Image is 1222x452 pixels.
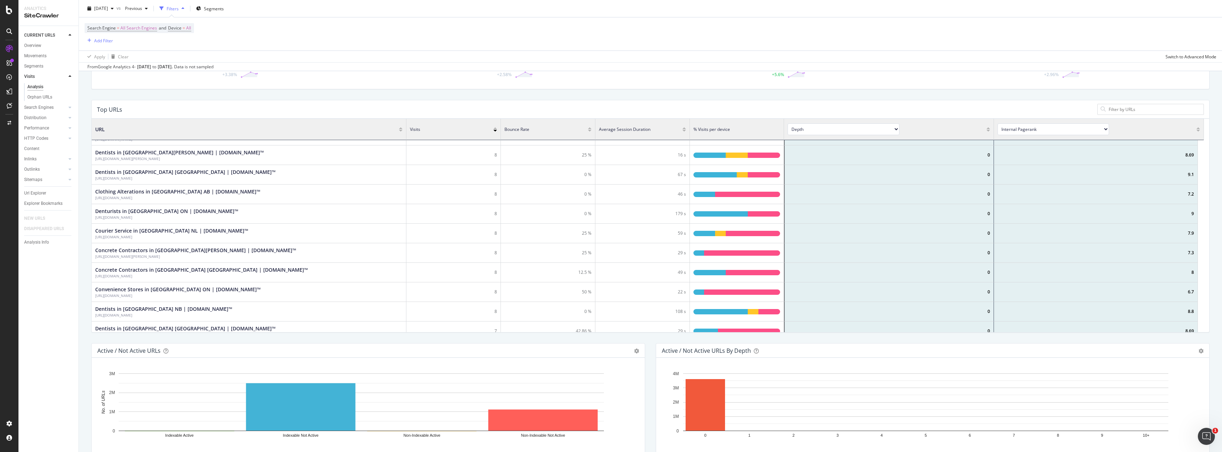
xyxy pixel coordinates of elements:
span: Search Engine [87,25,116,31]
div: gear [1199,349,1204,353]
div: 0 [784,145,994,165]
div: Dentists in Bathurst NB | YellowPages.ca™ [95,176,276,181]
div: 29 s [595,321,690,341]
div: Switch to Advanced Mode [1166,53,1216,59]
div: 12.5 % [501,263,595,282]
div: 8 [994,263,1198,282]
div: 8 [406,204,501,224]
span: Average Session Duration [599,126,650,132]
div: 0 [784,224,994,243]
div: Visits [24,73,35,80]
div: 0 [784,321,994,341]
div: 0 [784,243,994,263]
div: 8 [406,263,501,282]
text: 6 [969,433,971,437]
div: Outlinks [24,166,40,173]
div: Content [24,145,39,153]
div: Inlinks [24,155,37,163]
span: Segments [204,5,224,11]
div: 0 [784,282,994,302]
div: 8 [406,185,501,204]
div: 0 % [501,165,595,185]
span: 2025 Oct. 6th [94,5,108,11]
span: All Search Engines [120,23,157,33]
a: Distribution [24,114,66,122]
div: 8 [406,282,501,302]
text: Indexable Active [165,433,194,437]
text: 1M [109,409,115,414]
div: 16 s [595,145,690,165]
div: 8 [406,165,501,185]
div: Url Explorer [24,190,46,197]
div: Analysis [27,83,43,91]
div: 7.9 [994,224,1198,243]
a: Overview [24,42,74,49]
div: gear [634,349,639,353]
div: Denturists in Thunder Bay ON | YellowPages.ca™ [95,208,238,215]
div: Overview [24,42,41,49]
button: Segments [193,3,227,14]
div: 25 % [501,243,595,263]
text: 7 [1013,433,1015,437]
div: 8 [406,302,501,321]
text: 2M [673,400,679,405]
div: [DATE] [137,64,151,70]
input: Filter by URLs [1108,106,1201,113]
div: 42.86 % [501,321,595,341]
div: Analytics [24,6,73,12]
text: 8 [1057,433,1059,437]
div: Dentists in Saint-Louis-de-Kent NB | YellowPages.ca™ [95,156,264,161]
div: A chart. [662,369,1201,452]
div: Active / Not Active URLs [97,347,161,354]
text: Indexable Not Active [283,433,318,437]
div: Dentists in Bathurst NB | YellowPages.ca™ [95,169,276,176]
span: URL [95,126,105,133]
text: 4 [881,433,883,437]
div: From Google Analytics 4 - to Data is not sampled [87,64,213,70]
div: Analysis Info [24,239,49,246]
div: Filters [167,5,179,11]
a: DISAPPEARED URLS [24,225,71,233]
div: 108 s [595,302,690,321]
div: 49 s [595,263,690,282]
div: Concrete Contractors in Brooks AB | YellowPages.ca™ [95,247,296,254]
text: 0 [113,429,115,434]
a: Movements [24,52,74,60]
span: Visits [410,126,420,132]
text: 3M [673,385,679,390]
button: [DATE] [85,3,117,14]
span: All [186,23,191,33]
a: CURRENT URLS [24,32,66,39]
div: 179 s [595,204,690,224]
div: +2.58% [497,71,512,78]
text: No. of URLs [101,390,106,414]
a: Segments [24,63,74,70]
div: 7 [406,321,501,341]
div: Convenience Stores in South Porcupine ON | YellowPages.ca™ [95,293,261,298]
a: Performance [24,124,66,132]
div: Apply [94,53,105,59]
div: 9 [994,204,1198,224]
span: [object Object] [788,123,912,135]
div: 0 [784,302,994,321]
span: = [183,25,185,31]
text: 10+ [1143,433,1150,437]
a: Outlinks [24,166,66,173]
div: +2.96% [1044,71,1059,78]
div: Clothing Alterations in Cold Lake AB | YellowPages.ca™ [95,195,260,200]
span: [object Object] [997,123,1121,135]
div: +5.6% [772,71,784,78]
div: 59 s [595,224,690,243]
div: +3.38% [222,71,237,78]
div: Add Filter [94,37,113,43]
div: Clear [118,53,129,59]
div: CURRENT URLS [24,32,55,39]
div: 9.1 [994,165,1198,185]
div: HTTP Codes [24,135,48,142]
div: grid [92,140,406,332]
div: 8 [406,224,501,243]
div: DISAPPEARED URLS [24,225,64,233]
text: 9 [1101,433,1103,437]
div: 46 s [595,185,690,204]
text: Non-Indexable Active [404,433,440,437]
